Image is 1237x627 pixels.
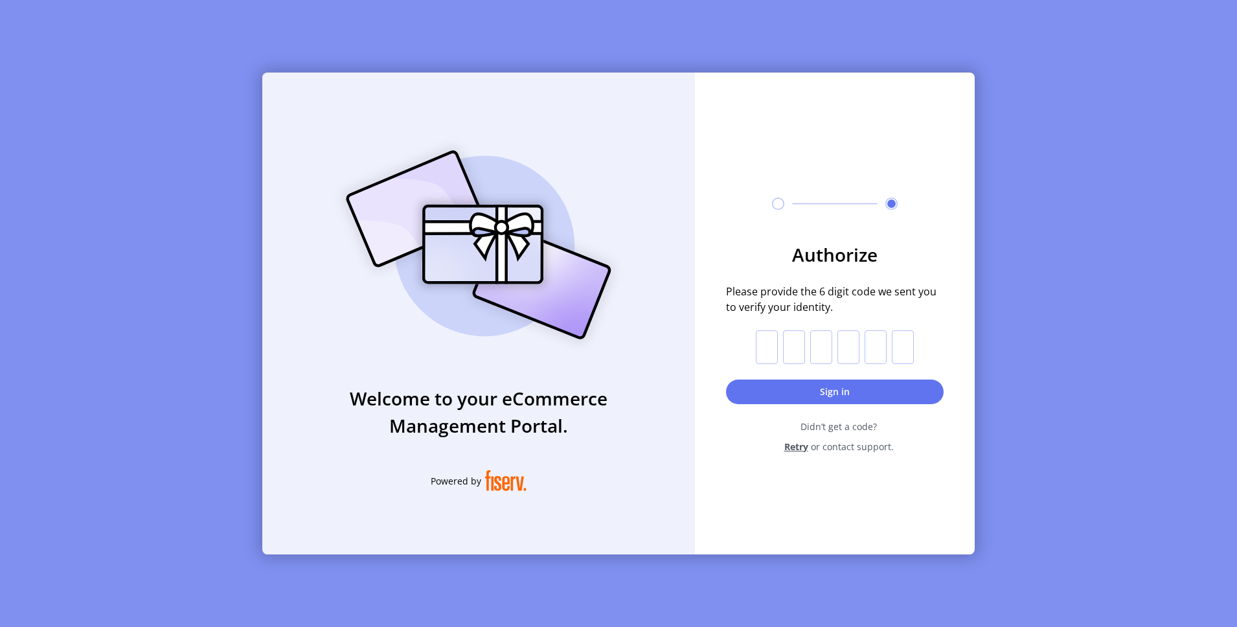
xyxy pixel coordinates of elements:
span: Retry [784,440,808,453]
span: Please provide the 6 digit code we sent you to verify your identity. [726,284,944,315]
h3: Authorize [726,241,944,268]
img: card_Illustration.svg [326,136,631,354]
h3: Welcome to your eCommerce Management Portal. [262,385,695,439]
span: Didn’t get a code? [734,420,944,433]
span: Powered by [431,474,481,488]
span: or contact support. [811,440,894,453]
button: Sign in [726,380,944,404]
